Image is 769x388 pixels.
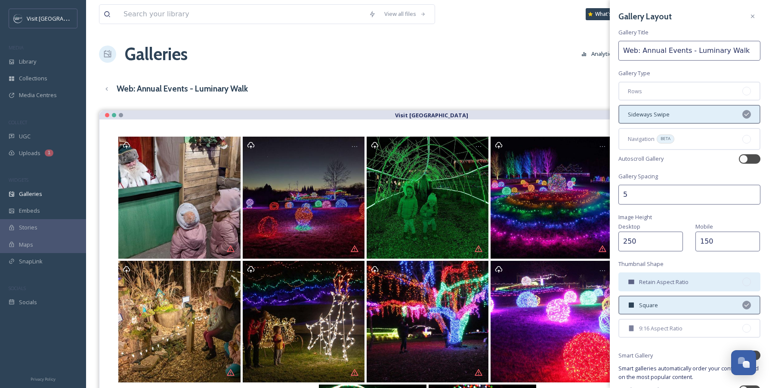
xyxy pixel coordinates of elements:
[119,5,364,24] input: Search your library
[628,87,642,95] span: Rows
[628,135,655,143] span: Navigation
[117,82,248,95] h3: Web: Annual Events - Luminary Walk
[618,10,672,23] h3: Gallery Layout
[14,14,22,23] img: c3es6xdrejuflcaqpovn.png
[9,285,26,291] span: SOCIALS
[19,74,47,82] span: Collections
[586,8,629,20] a: What's New
[31,373,56,384] a: Privacy Policy
[19,257,43,266] span: SnapLink
[125,41,188,67] a: Galleries
[618,185,760,205] input: 2
[19,298,37,306] span: Socials
[639,324,683,333] span: 9:16 Aspect Ratio
[695,223,713,230] span: Mobile
[380,6,430,22] a: View all files
[19,91,57,99] span: Media Centres
[19,149,40,157] span: Uploads
[31,376,56,382] span: Privacy Policy
[618,69,650,77] span: Gallery Type
[695,232,760,251] input: 250
[618,41,760,61] input: My Gallery
[639,278,689,286] span: Retain Aspect Ratio
[19,223,37,232] span: Stories
[19,58,36,66] span: Library
[628,110,670,119] span: Sideways Swipe
[19,207,40,215] span: Embeds
[618,351,653,360] span: Smart Gallery
[618,260,664,268] span: Thumbnail Shape
[618,213,652,221] span: Image Height
[618,232,683,251] input: 250
[618,155,664,163] span: Autoscroll Gallery
[19,241,33,249] span: Maps
[9,177,28,183] span: WIDGETS
[19,190,42,198] span: Galleries
[577,46,619,62] button: Analytics
[395,111,468,119] strong: Visit [GEOGRAPHIC_DATA]
[639,301,658,309] span: Square
[618,364,760,381] span: Smart galleries automatically order your content based on the most popular content.
[9,44,24,51] span: MEDIA
[618,172,658,180] span: Gallery Spacing
[618,28,649,37] span: Gallery Title
[45,150,53,156] div: 1
[618,223,640,230] span: Desktop
[19,132,31,141] span: UGC
[577,46,623,62] a: Analytics
[661,136,670,142] span: BETA
[27,14,93,22] span: Visit [GEOGRAPHIC_DATA]
[731,350,756,375] button: Open Chat
[9,119,27,125] span: COLLECT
